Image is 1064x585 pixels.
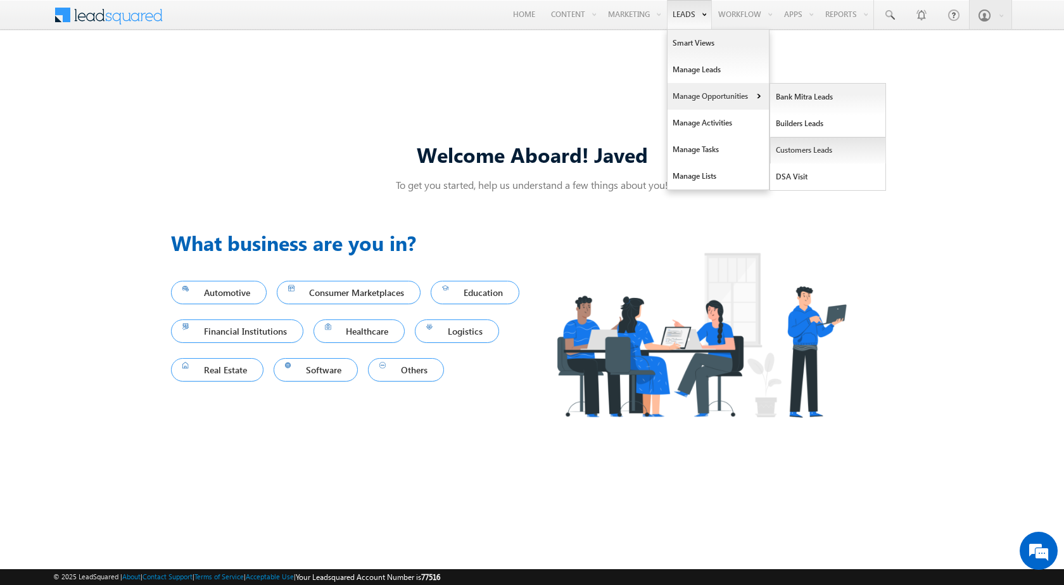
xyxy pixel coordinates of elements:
[171,141,893,168] div: Welcome Aboard! Javed
[532,228,870,442] img: Industry.png
[770,110,886,137] a: Builders Leads
[296,572,440,582] span: Your Leadsquared Account Number is
[379,361,433,378] span: Others
[142,572,193,581] a: Contact Support
[194,572,244,581] a: Terms of Service
[426,323,488,340] span: Logistics
[668,83,769,110] a: Manage Opportunities
[770,137,886,164] a: Customers Leads
[325,323,394,340] span: Healthcare
[171,228,532,258] h3: What business are you in?
[182,284,255,301] span: Automotive
[668,110,769,136] a: Manage Activities
[421,572,440,582] span: 77516
[285,361,347,378] span: Software
[246,572,294,581] a: Acceptable Use
[668,163,769,190] a: Manage Lists
[171,178,893,191] p: To get you started, help us understand a few things about you!
[668,30,769,56] a: Smart Views
[770,84,886,110] a: Bank Mitra Leads
[668,56,769,83] a: Manage Leads
[182,361,252,378] span: Real Estate
[122,572,141,581] a: About
[770,164,886,190] a: DSA Visit
[53,571,440,583] span: © 2025 LeadSquared | | | | |
[442,284,508,301] span: Education
[288,284,410,301] span: Consumer Marketplaces
[182,323,292,340] span: Financial Institutions
[668,136,769,163] a: Manage Tasks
